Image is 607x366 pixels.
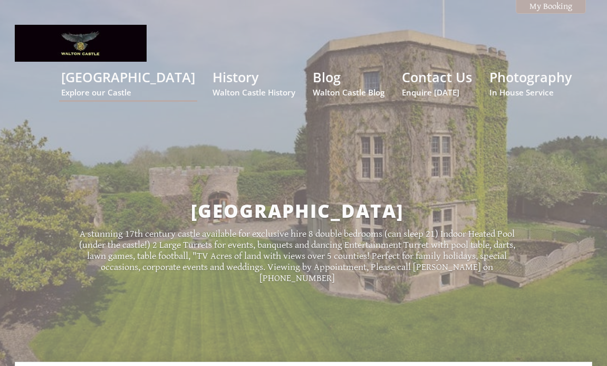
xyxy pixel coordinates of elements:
small: Walton Castle History [213,87,295,98]
a: PhotographyIn House Service [489,68,572,98]
a: HistoryWalton Castle History [213,68,295,98]
p: A stunning 17th century castle available for exclusive hire 8 double bedrooms (can sleep 21) Indo... [71,228,523,284]
h2: [GEOGRAPHIC_DATA] [71,198,523,223]
a: [GEOGRAPHIC_DATA]Explore our Castle [61,68,195,98]
small: Explore our Castle [61,87,195,98]
a: Contact UsEnquire [DATE] [402,68,472,98]
small: Walton Castle Blog [313,87,384,98]
img: Walton Castle [15,25,147,62]
small: Enquire [DATE] [402,87,472,98]
a: BlogWalton Castle Blog [313,68,384,98]
small: In House Service [489,87,572,98]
